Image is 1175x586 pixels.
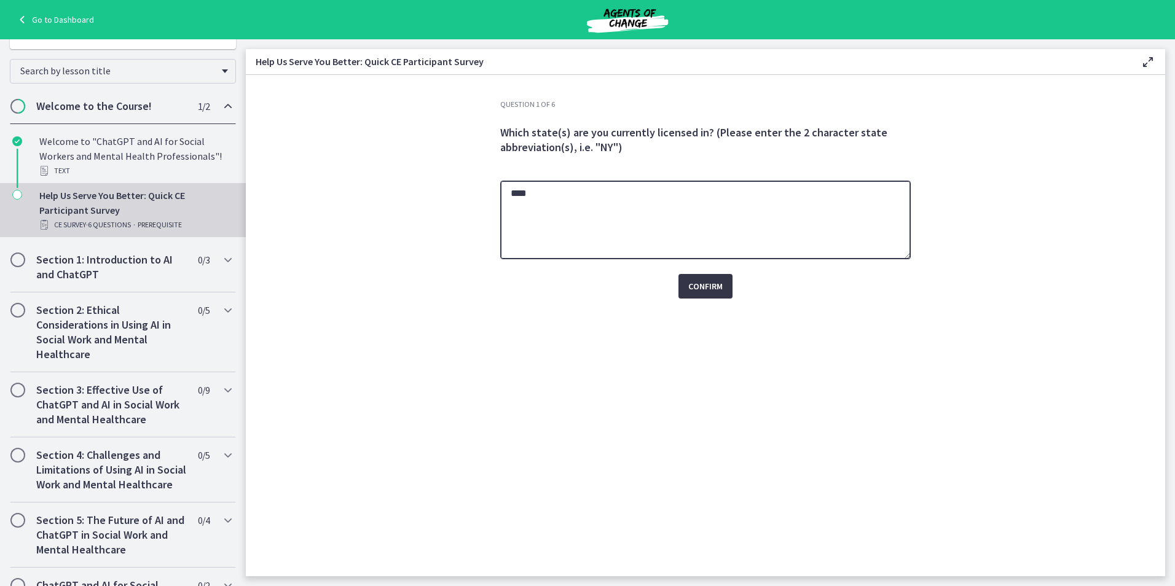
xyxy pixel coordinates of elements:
[39,217,231,232] div: CE Survey
[256,54,1121,69] h3: Help Us Serve You Better: Quick CE Participant Survey
[133,217,135,232] span: ·
[688,279,723,294] span: Confirm
[198,252,210,267] span: 0 / 3
[39,188,231,232] div: Help Us Serve You Better: Quick CE Participant Survey
[39,134,231,178] div: Welcome to "ChatGPT and AI for Social Workers and Mental Health Professionals"!
[12,136,22,146] i: Completed
[86,217,131,232] span: · 6 Questions
[36,383,186,427] h2: Section 3: Effective Use of ChatGPT and AI in Social Work and Mental Healthcare
[554,5,701,34] img: Agents of Change
[500,125,887,154] span: Which state(s) are you currently licensed in? (Please enter the 2 character state abbreviation(s)...
[678,274,733,299] button: Confirm
[198,513,210,528] span: 0 / 4
[15,12,94,27] a: Go to Dashboard
[20,64,216,77] span: Search by lesson title
[138,217,182,232] span: PREREQUISITE
[198,99,210,114] span: 1 / 2
[36,303,186,362] h2: Section 2: Ethical Considerations in Using AI in Social Work and Mental Healthcare
[10,59,236,84] div: Search by lesson title
[36,513,186,557] h2: Section 5: The Future of AI and ChatGPT in Social Work and Mental Healthcare
[36,448,186,492] h2: Section 4: Challenges and Limitations of Using AI in Social Work and Mental Healthcare
[36,99,186,114] h2: Welcome to the Course!
[198,383,210,397] span: 0 / 9
[198,448,210,463] span: 0 / 5
[39,163,231,178] div: Text
[500,100,911,109] h3: Question 1 of 6
[36,252,186,282] h2: Section 1: Introduction to AI and ChatGPT
[198,303,210,318] span: 0 / 5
